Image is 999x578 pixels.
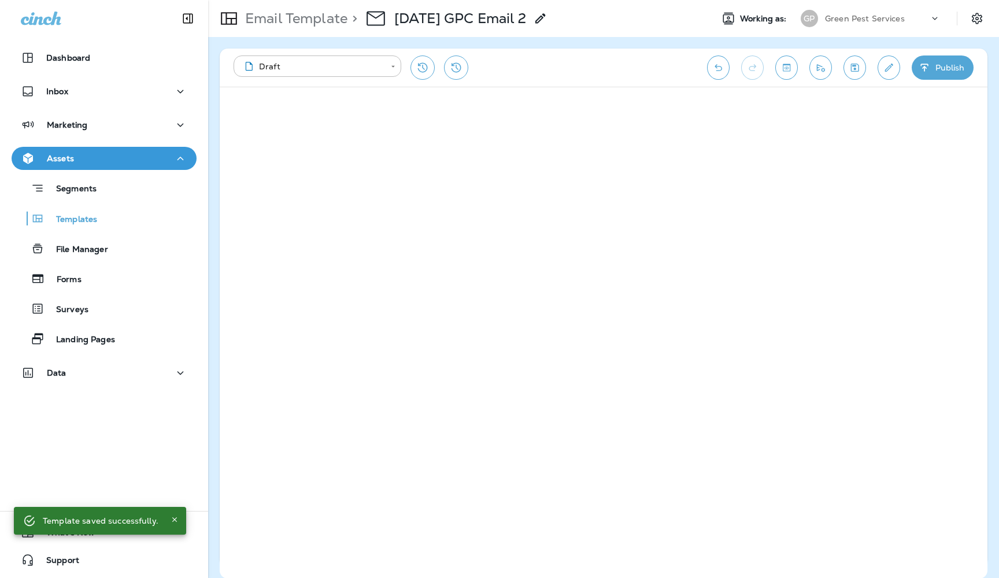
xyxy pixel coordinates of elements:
[45,275,82,286] p: Forms
[47,368,66,377] p: Data
[12,236,197,261] button: File Manager
[242,61,383,72] div: Draft
[12,80,197,103] button: Inbox
[12,266,197,291] button: Forms
[46,87,68,96] p: Inbox
[168,513,182,527] button: Close
[967,8,987,29] button: Settings
[912,55,974,80] button: Publish
[45,214,97,225] p: Templates
[12,361,197,384] button: Data
[47,154,74,163] p: Assets
[801,10,818,27] div: GP
[12,46,197,69] button: Dashboard
[45,305,88,316] p: Surveys
[12,297,197,321] button: Surveys
[12,327,197,351] button: Landing Pages
[394,10,527,27] div: Oct '25 GPC Email 2
[240,10,347,27] p: Email Template
[410,55,435,80] button: Restore from previous version
[740,14,789,24] span: Working as:
[45,244,108,255] p: File Manager
[12,176,197,201] button: Segments
[809,55,832,80] button: Send test email
[394,10,527,27] p: [DATE] GPC Email 2
[12,521,197,544] button: 7What's New
[12,549,197,572] button: Support
[444,55,468,80] button: View Changelog
[347,10,357,27] p: >
[45,335,115,346] p: Landing Pages
[45,184,97,195] p: Segments
[43,510,158,531] div: Template saved successfully.
[12,113,197,136] button: Marketing
[47,120,87,129] p: Marketing
[775,55,798,80] button: Toggle preview
[825,14,905,23] p: Green Pest Services
[12,147,197,170] button: Assets
[172,7,204,30] button: Collapse Sidebar
[843,55,866,80] button: Save
[707,55,730,80] button: Undo
[12,206,197,231] button: Templates
[46,53,90,62] p: Dashboard
[878,55,900,80] button: Edit details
